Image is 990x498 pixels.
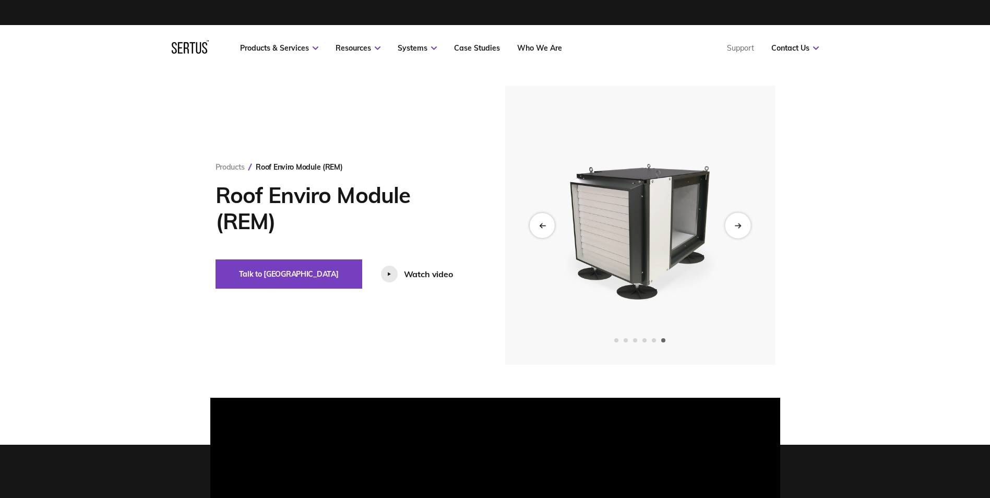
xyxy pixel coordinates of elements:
a: Contact Us [771,43,819,53]
a: Products [216,162,245,172]
div: Previous slide [530,213,555,238]
span: Go to slide 3 [633,338,637,342]
button: Talk to [GEOGRAPHIC_DATA] [216,259,362,289]
a: Resources [336,43,380,53]
a: Case Studies [454,43,500,53]
h1: Roof Enviro Module (REM) [216,182,474,234]
span: Go to slide 2 [624,338,628,342]
a: Products & Services [240,43,318,53]
a: Who We Are [517,43,562,53]
div: Next slide [725,212,750,238]
div: Watch video [404,269,453,279]
iframe: Chat Widget [802,377,990,498]
a: Support [727,43,754,53]
span: Go to slide 4 [642,338,647,342]
a: Systems [398,43,437,53]
span: Go to slide 5 [652,338,656,342]
span: Go to slide 1 [614,338,618,342]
